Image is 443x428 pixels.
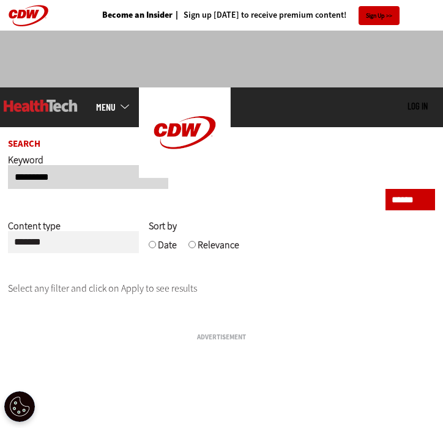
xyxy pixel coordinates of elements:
a: Log in [408,100,428,111]
div: Cookie Settings [4,391,35,422]
p: Select any filter and click on Apply to see results [8,281,435,297]
label: Relevance [198,238,239,260]
a: Become an Insider [102,11,173,20]
a: Sign up [DATE] to receive premium content! [173,11,346,20]
label: Date [158,238,177,260]
a: Sign Up [359,6,400,25]
img: Home [139,87,231,178]
img: Home [4,100,78,112]
a: mobile-menu [96,102,139,112]
span: Sort by [149,220,177,232]
div: User menu [408,101,428,113]
button: Open Preferences [4,391,35,422]
a: CDW [139,168,231,181]
label: Content type [8,220,61,242]
h3: Advertisement [12,334,431,341]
